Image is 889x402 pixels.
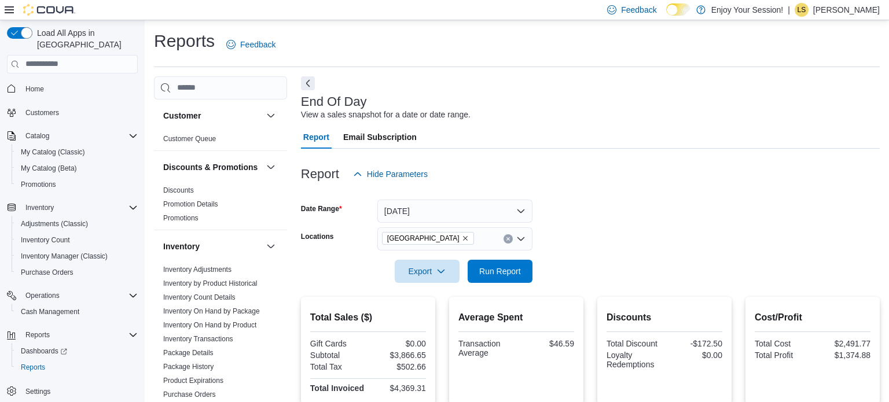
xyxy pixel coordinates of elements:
h3: End Of Day [301,95,367,109]
span: Promotions [21,180,56,189]
button: Inventory [2,200,142,216]
span: Promotion Details [163,200,218,209]
a: Dashboards [12,343,142,359]
a: Cash Management [16,305,84,319]
div: Total Tax [310,362,366,371]
h3: Customer [163,110,201,121]
button: Open list of options [516,234,526,244]
p: [PERSON_NAME] [813,3,880,17]
a: Promotions [163,214,199,222]
div: Customer [154,132,287,150]
span: Promotions [16,178,138,191]
span: Report [303,126,329,149]
button: Reports [2,327,142,343]
span: Discounts [163,186,194,195]
div: Subtotal [310,351,366,360]
div: $46.59 [519,339,574,348]
h2: Average Spent [458,311,574,324]
span: My Catalog (Classic) [21,147,85,157]
span: Customers [25,108,59,117]
a: My Catalog (Beta) [16,161,82,175]
span: Settings [25,387,50,396]
span: Reports [25,330,50,340]
span: My Catalog (Beta) [21,164,77,173]
div: $3,866.65 [370,351,426,360]
span: Operations [25,291,60,300]
button: Customer [264,109,278,123]
span: Cash Management [16,305,138,319]
span: Inventory On Hand by Package [163,307,260,316]
a: Inventory by Product Historical [163,279,258,287]
span: Reports [21,363,45,372]
div: View a sales snapshot for a date or date range. [301,109,471,121]
button: Adjustments (Classic) [12,216,142,232]
a: Inventory On Hand by Product [163,321,256,329]
div: $1,374.88 [815,351,870,360]
button: Catalog [21,129,54,143]
span: Inventory [21,201,138,215]
span: Inventory Count [21,235,70,245]
button: Operations [21,289,64,303]
button: Customers [2,104,142,121]
span: Customer Queue [163,134,216,143]
span: Export [402,260,453,283]
input: Dark Mode [666,3,690,16]
div: $0.00 [370,339,426,348]
span: Reports [16,360,138,374]
a: Settings [21,385,55,399]
button: Discounts & Promotions [264,160,278,174]
button: Home [2,80,142,97]
div: $4,369.31 [370,383,426,393]
h1: Reports [154,29,215,53]
span: Inventory Manager (Classic) [21,252,108,261]
a: Reports [16,360,50,374]
div: Gift Cards [310,339,366,348]
a: Purchase Orders [163,390,216,399]
span: Catalog [21,129,138,143]
p: | [788,3,790,17]
span: Inventory Transactions [163,334,233,344]
div: -$172.50 [667,339,722,348]
a: Product Expirations [163,377,223,385]
button: Reports [21,328,54,342]
button: Inventory [264,239,278,253]
button: My Catalog (Beta) [12,160,142,176]
span: Run Report [479,265,521,277]
button: Remove North York from selection in this group [462,235,469,242]
a: Dashboards [16,344,72,358]
span: My Catalog (Classic) [16,145,138,159]
span: Home [25,84,44,94]
span: Settings [21,383,138,398]
button: Operations [2,287,142,304]
button: Clear input [504,234,513,244]
span: Inventory by Product Historical [163,279,258,288]
span: Package Details [163,348,214,357]
span: Dashboards [16,344,138,358]
button: Customer [163,110,262,121]
span: Product Expirations [163,376,223,385]
span: Inventory Manager (Classic) [16,249,138,263]
span: Home [21,82,138,96]
span: Catalog [25,131,49,141]
button: Purchase Orders [12,264,142,281]
div: $2,491.77 [815,339,870,348]
button: Settings [2,382,142,399]
strong: Total Invoiced [310,383,364,393]
button: Cash Management [12,304,142,320]
span: Reports [21,328,138,342]
span: Load All Apps in [GEOGRAPHIC_DATA] [32,27,138,50]
a: Inventory Count [16,233,75,247]
span: Purchase Orders [16,265,138,279]
a: Package History [163,363,214,371]
span: Purchase Orders [163,390,216,399]
span: Package History [163,362,214,371]
button: My Catalog (Classic) [12,144,142,160]
span: [GEOGRAPHIC_DATA] [387,233,460,244]
a: Feedback [222,33,280,56]
a: Promotion Details [163,200,218,208]
button: Promotions [12,176,142,193]
span: Operations [21,289,138,303]
button: Inventory [163,241,262,252]
a: Inventory Adjustments [163,265,232,274]
button: Inventory [21,201,58,215]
